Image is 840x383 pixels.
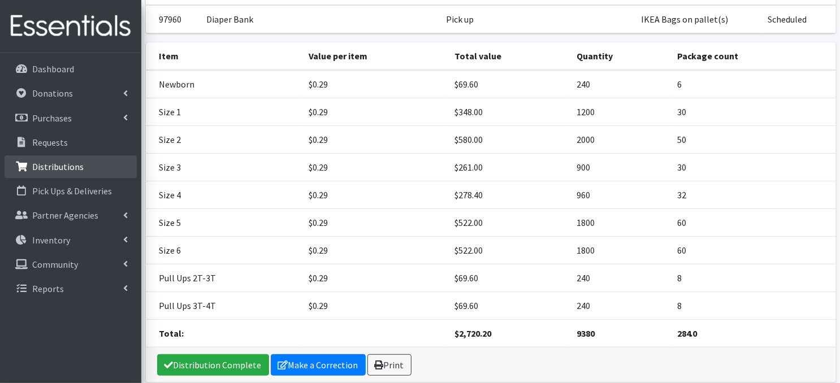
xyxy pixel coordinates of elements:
td: $522.00 [448,208,570,236]
p: Requests [32,137,68,148]
td: $69.60 [448,70,570,98]
th: Package count [670,42,836,70]
td: $0.29 [302,125,448,153]
td: $278.40 [448,181,570,208]
td: $0.29 [302,208,448,236]
a: Inventory [5,229,137,251]
p: Reports [32,283,64,294]
p: Inventory [32,234,70,246]
td: Size 2 [146,125,302,153]
a: Pick Ups & Deliveries [5,180,137,202]
td: 1200 [570,98,670,125]
td: 960 [570,181,670,208]
td: $69.60 [448,291,570,319]
td: Scheduled [761,5,835,33]
td: Pull Ups 2T-3T [146,264,302,291]
strong: $2,720.20 [454,328,491,339]
td: $348.00 [448,98,570,125]
td: 240 [570,264,670,291]
td: 1800 [570,236,670,264]
a: Distributions [5,155,137,178]
td: Pull Ups 3T-4T [146,291,302,319]
td: 6 [670,70,836,98]
a: Partner Agencies [5,204,137,227]
td: 240 [570,70,670,98]
td: 30 [670,153,836,181]
th: Quantity [570,42,670,70]
td: 8 [670,264,836,291]
img: HumanEssentials [5,7,137,45]
strong: Total: [159,328,184,339]
td: 900 [570,153,670,181]
strong: 284.0 [677,328,698,339]
p: Pick Ups & Deliveries [32,185,112,197]
a: Community [5,253,137,276]
td: $0.29 [302,181,448,208]
td: Size 5 [146,208,302,236]
td: $522.00 [448,236,570,264]
p: Partner Agencies [32,210,98,221]
a: Dashboard [5,58,137,80]
td: $0.29 [302,236,448,264]
td: Pick up [439,5,544,33]
p: Distributions [32,161,84,172]
td: 97960 [146,5,200,33]
td: 240 [570,291,670,319]
a: Make a Correction [271,354,366,376]
th: Total value [448,42,570,70]
td: Size 6 [146,236,302,264]
p: Community [32,259,78,270]
td: Size 1 [146,98,302,125]
p: Donations [32,88,73,99]
td: $69.60 [448,264,570,291]
td: $0.29 [302,98,448,125]
a: Distribution Complete [157,354,269,376]
p: Purchases [32,112,72,124]
td: 30 [670,98,836,125]
td: $0.29 [302,70,448,98]
a: Purchases [5,107,137,129]
td: $261.00 [448,153,570,181]
td: 50 [670,125,836,153]
th: Item [146,42,302,70]
td: Size 4 [146,181,302,208]
td: 1800 [570,208,670,236]
td: Size 3 [146,153,302,181]
td: $580.00 [448,125,570,153]
p: Dashboard [32,63,74,75]
td: IKEA Bags on pallet(s) [635,5,761,33]
td: 60 [670,236,836,264]
a: Print [367,354,412,376]
a: Reports [5,277,137,300]
td: 8 [670,291,836,319]
td: 32 [670,181,836,208]
strong: 9380 [577,328,595,339]
a: Donations [5,82,137,105]
td: $0.29 [302,153,448,181]
td: 2000 [570,125,670,153]
a: Requests [5,131,137,154]
td: Diaper Bank [200,5,302,33]
th: Value per item [302,42,448,70]
td: $0.29 [302,264,448,291]
td: 60 [670,208,836,236]
td: Newborn [146,70,302,98]
td: $0.29 [302,291,448,319]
